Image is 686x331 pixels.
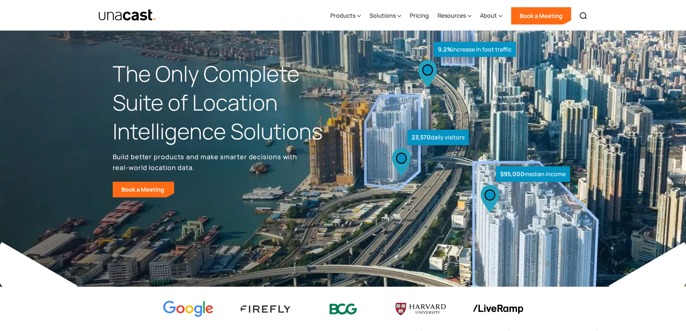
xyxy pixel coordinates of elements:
strong: 23,570 [412,133,431,141]
img: Firefly Advertising logo [241,305,291,312]
p: Build better products and make smarter decisions with real-world location data. [113,151,300,173]
img: Unacast text logo [98,9,157,22]
img: BCG logo [318,299,368,319]
img: liveramp logo [473,305,523,314]
div: Resources [438,11,466,20]
img: Harvard U logo [395,300,446,318]
h1: The Only Complete Suite of Location Intelligence Solutions [113,59,343,146]
div: daily visitors [407,130,469,145]
strong: $95,000 [500,170,524,178]
a: Pricing [410,1,429,31]
div: Products [330,11,355,20]
div: median income [496,166,570,182]
strong: 9.2% [438,45,452,53]
a: Book a Meeting [511,7,571,24]
a: Book a Meeting [113,182,174,197]
div: increase in foot traffic [434,42,516,57]
img: Google logo Color [163,301,214,318]
div: About [480,11,497,20]
img: Search icon [579,12,588,20]
div: Solutions [369,11,396,20]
